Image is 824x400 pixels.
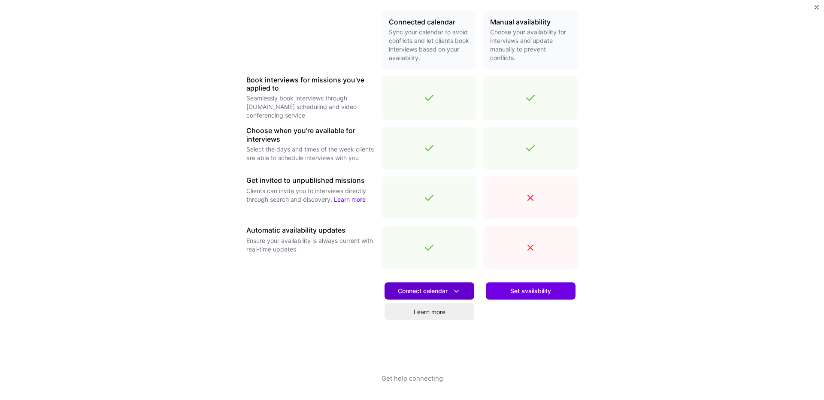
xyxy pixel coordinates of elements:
[398,287,461,296] span: Connect calendar
[385,303,474,320] a: Learn more
[389,18,470,26] h3: Connected calendar
[246,176,375,185] h3: Get invited to unpublished missions
[490,28,571,62] p: Choose your availability for interviews and update manually to prevent conflicts.
[246,127,375,143] h3: Choose when you're available for interviews
[246,145,375,162] p: Select the days and times of the week clients are able to schedule interviews with you
[452,287,461,296] i: icon DownArrowWhite
[246,76,375,92] h3: Book interviews for missions you've applied to
[246,226,375,234] h3: Automatic availability updates
[246,94,375,120] p: Seamlessly book interviews through [DOMAIN_NAME] scheduling and video conferencing service
[246,187,375,204] p: Clients can invite you to interviews directly through search and discovery.
[486,282,576,300] button: Set availability
[490,18,571,26] h3: Manual availability
[389,28,470,62] p: Sync your calendar to avoid conflicts and let clients book interviews based on your availability.
[815,5,819,14] button: Close
[246,236,375,254] p: Ensure your availability is always current with real-time updates
[382,374,443,400] button: Get help connecting
[510,287,551,295] span: Set availability
[334,196,366,203] a: Learn more
[385,282,474,300] button: Connect calendar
